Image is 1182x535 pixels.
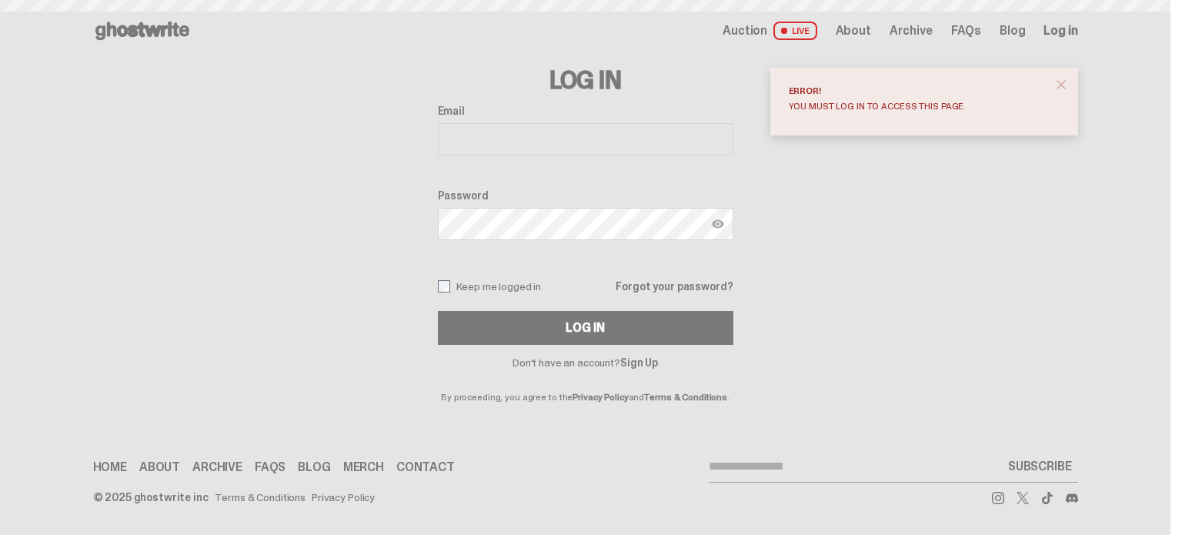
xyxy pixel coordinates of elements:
[773,22,817,40] span: LIVE
[712,218,724,230] img: Show password
[438,357,733,368] p: Don't have an account?
[438,68,733,92] h3: Log In
[1043,25,1077,37] a: Log in
[438,189,733,202] label: Password
[644,391,727,403] a: Terms & Conditions
[396,461,455,473] a: Contact
[951,25,981,37] a: FAQs
[438,311,733,345] button: Log In
[438,105,733,117] label: Email
[298,461,330,473] a: Blog
[438,280,450,293] input: Keep me logged in
[93,461,127,473] a: Home
[1047,71,1075,99] button: close
[566,322,604,334] div: Log In
[616,281,733,292] a: Forgot your password?
[255,461,285,473] a: FAQs
[93,492,209,503] div: © 2025 ghostwrite inc
[890,25,933,37] a: Archive
[723,25,767,37] span: Auction
[215,492,306,503] a: Terms & Conditions
[1000,25,1025,37] a: Blog
[192,461,242,473] a: Archive
[789,86,1047,95] div: Error!
[312,492,375,503] a: Privacy Policy
[573,391,628,403] a: Privacy Policy
[139,461,180,473] a: About
[836,25,871,37] a: About
[343,461,384,473] a: Merch
[789,102,1047,111] div: You must log in to access this page.
[1002,451,1078,482] button: SUBSCRIBE
[620,356,658,369] a: Sign Up
[438,280,542,293] label: Keep me logged in
[438,368,733,402] p: By proceeding, you agree to the and .
[723,22,816,40] a: Auction LIVE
